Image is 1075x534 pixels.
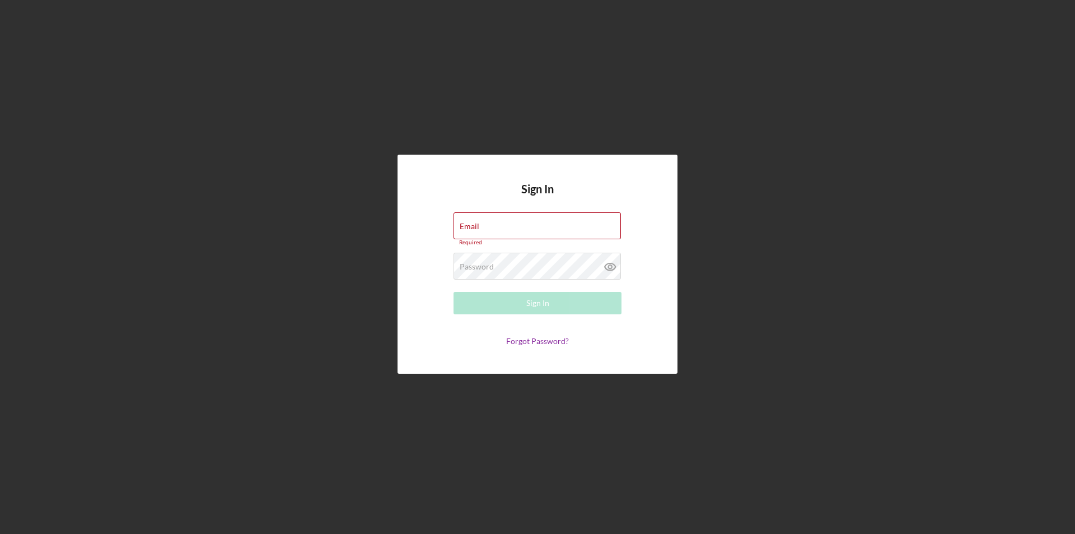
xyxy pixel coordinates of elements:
button: Sign In [454,292,621,314]
label: Password [460,262,494,271]
a: Forgot Password? [506,336,569,346]
div: Sign In [526,292,549,314]
label: Email [460,222,479,231]
h4: Sign In [521,183,554,212]
div: Required [454,239,621,246]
